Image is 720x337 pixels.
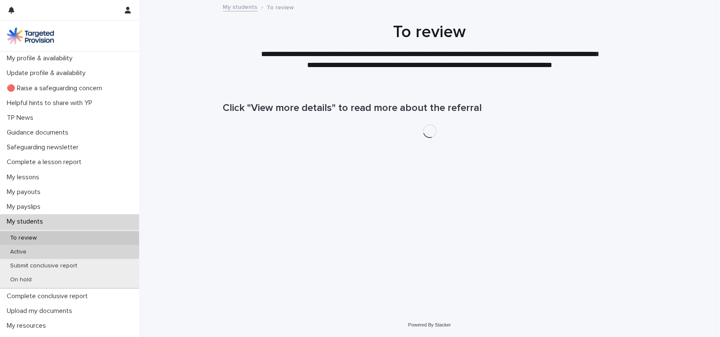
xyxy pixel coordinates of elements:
[3,322,53,330] p: My resources
[3,235,43,242] p: To review
[3,262,84,270] p: Submit conclusive report
[3,84,109,92] p: 🔴 Raise a safeguarding concern
[3,99,99,107] p: Helpful hints to share with YP
[3,158,88,166] p: Complete a lesson report
[3,129,75,137] p: Guidance documents
[3,248,33,256] p: Active
[223,102,636,114] h1: Click "View more details" to read more about the referral
[3,188,47,196] p: My payouts
[3,307,79,315] p: Upload my documents
[3,203,47,211] p: My payslips
[3,114,40,122] p: TP News
[267,2,294,11] p: To review
[3,69,92,77] p: Update profile & availability
[3,173,46,181] p: My lessons
[223,2,258,11] a: My students
[223,22,636,42] h1: To review
[3,292,94,300] p: Complete conclusive report
[408,322,451,327] a: Powered By Stacker
[3,143,85,151] p: Safeguarding newsletter
[3,276,38,283] p: On hold
[3,218,50,226] p: My students
[7,27,54,44] img: M5nRWzHhSzIhMunXDL62
[3,54,79,62] p: My profile & availability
